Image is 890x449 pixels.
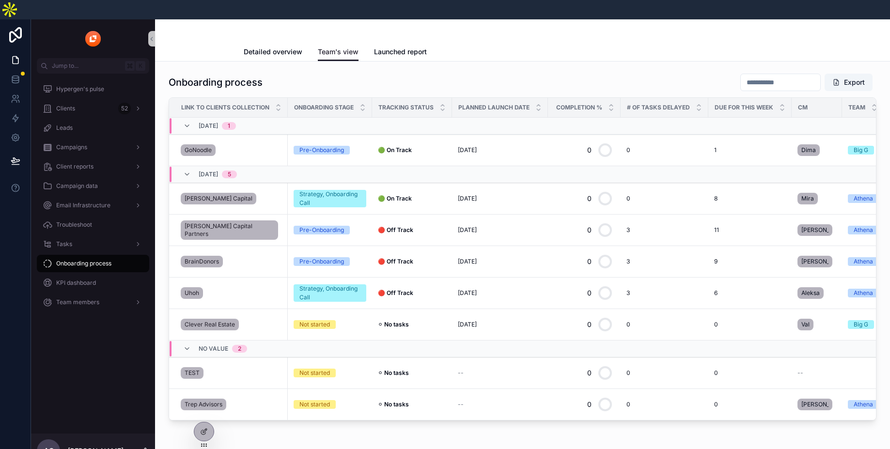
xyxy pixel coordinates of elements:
div: Pre-Onboarding [299,146,344,155]
span: Campaign data [56,182,98,190]
span: Clever Real Estate [185,321,235,328]
span: Uhoh [185,289,199,297]
span: Due for this week [715,104,773,111]
a: Hypergen's pulse [37,80,149,98]
span: Campaigns [56,143,87,151]
span: Onboarding stage [294,104,354,111]
span: GoNoodle [185,146,212,154]
span: 0 [626,195,630,202]
div: 0 [587,283,592,303]
div: Big G [854,146,868,155]
span: Hypergen's pulse [56,85,104,93]
span: [DATE] [458,289,477,297]
span: Mira [801,195,814,202]
span: Aleksa [801,289,820,297]
div: 2 [238,345,241,353]
span: Onboarding process [56,260,111,267]
a: Uhoh [181,287,203,299]
a: Tasks [37,235,149,253]
span: CM [798,104,808,111]
a: [PERSON_NAME] Capital Partners [181,220,278,240]
strong: ⚪ No tasks [378,401,409,408]
div: Pre-Onboarding [299,257,344,266]
span: 3 [626,258,630,265]
span: Email Infrastructure [56,201,110,209]
span: 1 [714,146,717,154]
span: -- [458,369,464,377]
span: Trep Advisors [185,401,222,408]
span: Val [801,321,810,328]
a: [PERSON_NAME] Capital [181,193,256,204]
span: Tasks [56,240,72,248]
span: Launched report [374,47,427,57]
span: Troubleshoot [56,221,92,229]
strong: 🔴 Off Track [378,289,413,296]
div: Athena [854,226,873,234]
span: Leads [56,124,73,132]
div: 0 [587,189,592,208]
button: Export [825,74,873,91]
a: Clever Real Estate [181,319,239,330]
span: 0 [626,146,630,154]
div: 5 [228,170,231,178]
div: Athena [854,400,873,409]
div: Strategy, Onboarding Call [299,190,360,207]
span: Tracking status [378,104,434,111]
a: KPI dashboard [37,274,149,292]
span: Dima [801,146,816,154]
span: 0 [626,401,630,408]
strong: ⚪ No tasks [378,369,409,376]
span: Jump to... [52,62,121,70]
h1: Onboarding process [169,76,263,89]
button: Jump to...K [37,58,149,74]
div: Not started [299,369,330,377]
div: 0 [587,220,592,240]
a: Detailed overview [244,43,302,62]
div: Athena [854,257,873,266]
div: Not started [299,400,330,409]
div: Pre-Onboarding [299,226,344,234]
span: [DATE] [199,122,218,130]
a: TEST [181,367,203,379]
span: K [137,62,144,70]
span: -- [797,369,803,377]
span: 11 [714,226,719,234]
a: Email Infrastructure [37,197,149,214]
span: -- [458,401,464,408]
span: 0 [714,401,718,408]
strong: 🔴 Off Track [378,226,413,233]
strong: 🔴 Off Track [378,258,413,265]
span: Completion % [556,104,602,111]
a: Troubleshoot [37,216,149,233]
span: No value [199,345,228,353]
span: [DATE] [458,226,477,234]
span: Clients [56,105,75,112]
a: Leads [37,119,149,137]
div: 0 [587,395,592,414]
span: 8 [714,195,718,202]
span: [PERSON_NAME] [801,226,828,234]
span: [PERSON_NAME] [801,401,828,408]
img: App logo [85,31,101,46]
div: 1 [228,122,230,130]
a: Client reports [37,158,149,175]
span: 0 [626,321,630,328]
span: TEST [185,369,200,377]
span: 3 [626,226,630,234]
span: [PERSON_NAME] Capital [185,195,252,202]
span: [DATE] [458,258,477,265]
div: 0 [587,363,592,383]
a: Campaigns [37,139,149,156]
strong: 🟢 On Track [378,146,412,154]
span: [DATE] [199,170,218,178]
span: [DATE] [458,146,477,154]
span: 6 [714,289,718,297]
span: KPI dashboard [56,279,96,287]
a: Campaign data [37,177,149,195]
span: 0 [714,369,718,377]
span: # of tasks delayed [627,104,690,111]
span: 0 [714,321,718,328]
span: 0 [626,369,630,377]
a: BrainDonors [181,256,223,267]
a: GoNoodle [181,144,216,156]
